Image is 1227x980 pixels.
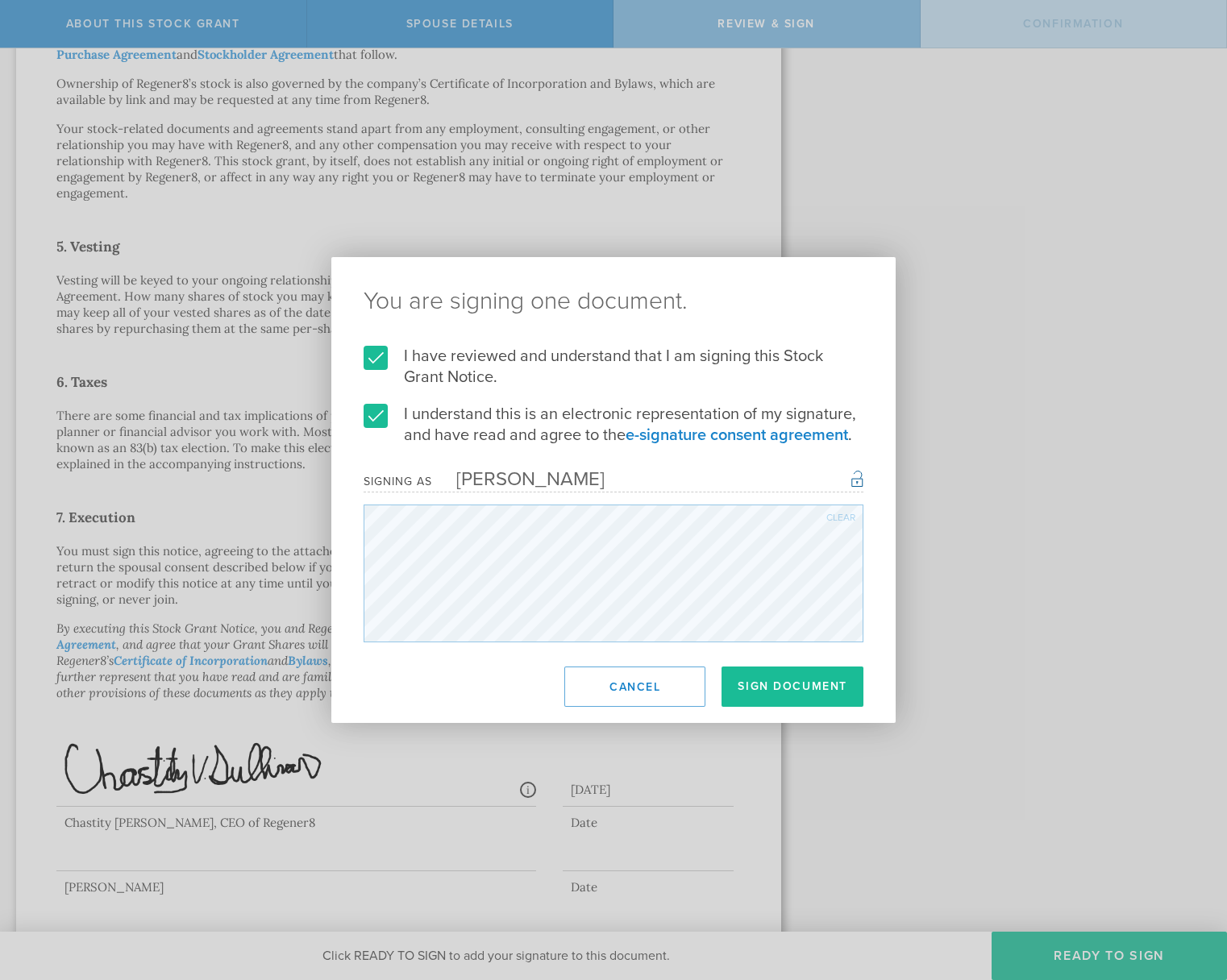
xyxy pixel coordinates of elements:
div: Signing as [364,475,432,488]
a: e-signature consent agreement [626,426,848,445]
div: [PERSON_NAME] [432,467,605,491]
ng-pluralize: You are signing one document. [364,289,863,314]
label: I have reviewed and understand that I am signing this Stock Grant Notice. [364,346,863,388]
label: I understand this is an electronic representation of my signature, and have read and agree to the . [364,404,863,446]
button: Cancel [564,666,705,707]
button: Sign Document [722,666,863,707]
